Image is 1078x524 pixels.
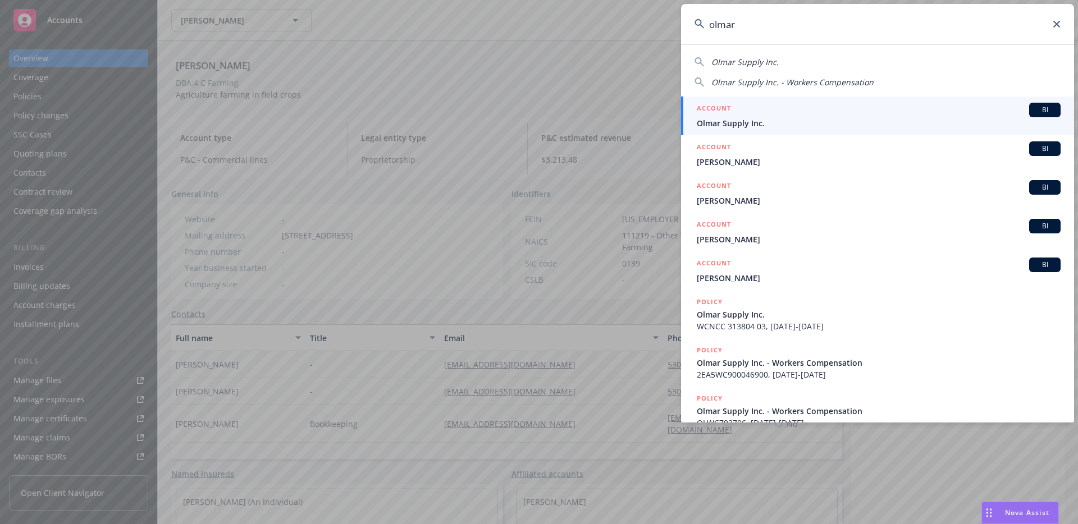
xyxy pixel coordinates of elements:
[697,393,723,404] h5: POLICY
[697,405,1061,417] span: Olmar Supply Inc. - Workers Compensation
[697,156,1061,168] span: [PERSON_NAME]
[681,338,1074,387] a: POLICYOlmar Supply Inc. - Workers Compensation2EA5WC900046900, [DATE]-[DATE]
[697,320,1061,332] span: WCNCC 313804 03, [DATE]-[DATE]
[697,233,1061,245] span: [PERSON_NAME]
[697,141,731,155] h5: ACCOUNT
[1034,182,1056,192] span: BI
[681,251,1074,290] a: ACCOUNTBI[PERSON_NAME]
[711,57,779,67] span: Olmar Supply Inc.
[681,387,1074,435] a: POLICYOlmar Supply Inc. - Workers CompensationOLWC702706, [DATE]-[DATE]
[697,103,731,116] h5: ACCOUNT
[697,417,1061,429] span: OLWC702706, [DATE]-[DATE]
[681,135,1074,174] a: ACCOUNTBI[PERSON_NAME]
[697,296,723,307] h5: POLICY
[697,258,731,271] h5: ACCOUNT
[681,290,1074,338] a: POLICYOlmar Supply Inc.WCNCC 313804 03, [DATE]-[DATE]
[711,77,874,88] span: Olmar Supply Inc. - Workers Compensation
[1005,508,1049,517] span: Nova Assist
[681,174,1074,213] a: ACCOUNTBI[PERSON_NAME]
[1034,260,1056,270] span: BI
[981,502,1059,524] button: Nova Assist
[697,219,731,232] h5: ACCOUNT
[697,195,1061,206] span: [PERSON_NAME]
[697,117,1061,129] span: Olmar Supply Inc.
[697,272,1061,284] span: [PERSON_NAME]
[697,344,723,356] h5: POLICY
[697,369,1061,380] span: 2EA5WC900046900, [DATE]-[DATE]
[681,4,1074,44] input: Search...
[681,96,1074,135] a: ACCOUNTBIOlmar Supply Inc.
[681,213,1074,251] a: ACCOUNTBI[PERSON_NAME]
[1034,105,1056,115] span: BI
[1034,221,1056,231] span: BI
[982,502,996,523] div: Drag to move
[697,357,1061,369] span: Olmar Supply Inc. - Workers Compensation
[1034,144,1056,154] span: BI
[697,309,1061,320] span: Olmar Supply Inc.
[697,180,731,194] h5: ACCOUNT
